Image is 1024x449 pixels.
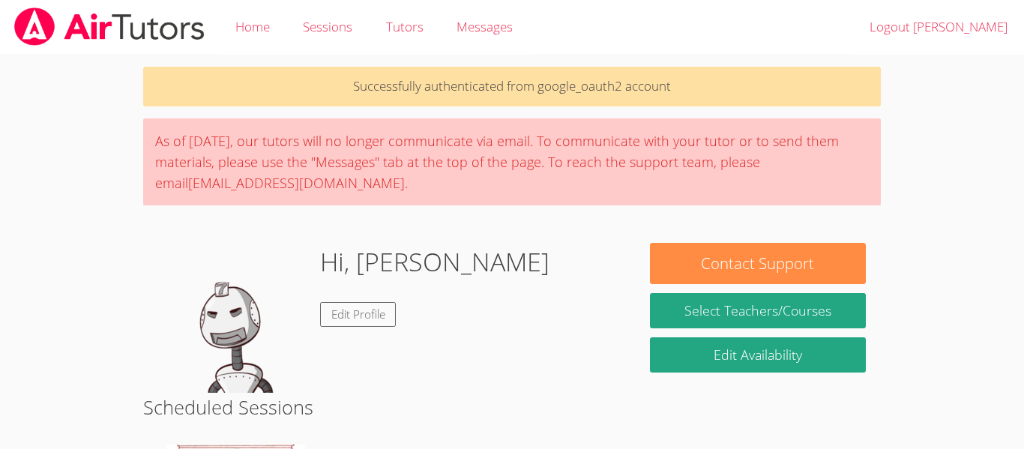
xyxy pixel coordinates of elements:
a: Select Teachers/Courses [650,293,866,328]
img: default.png [158,243,308,393]
div: As of [DATE], our tutors will no longer communicate via email. To communicate with your tutor or ... [143,118,881,205]
p: Successfully authenticated from google_oauth2 account [143,67,881,106]
h1: Hi, [PERSON_NAME] [320,243,549,281]
a: Edit Profile [320,302,397,327]
button: Contact Support [650,243,866,284]
img: airtutors_banner-c4298cdbf04f3fff15de1276eac7730deb9818008684d7c2e4769d2f7ddbe033.png [13,7,206,46]
span: Messages [457,18,513,35]
h2: Scheduled Sessions [143,393,881,421]
a: Edit Availability [650,337,866,373]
